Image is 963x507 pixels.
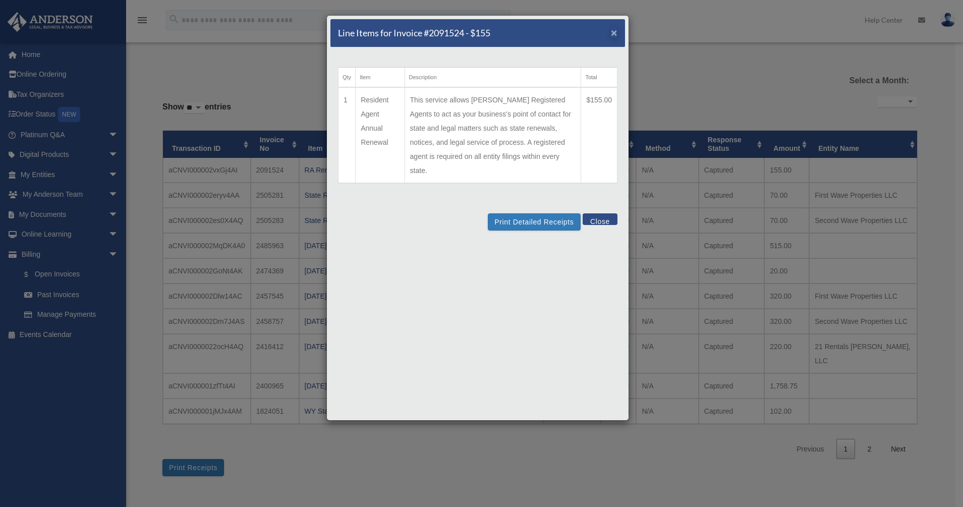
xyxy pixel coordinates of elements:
[338,87,356,183] td: 1
[405,87,581,183] td: This service allows [PERSON_NAME] Registered Agents to act as your business's point of contact fo...
[581,68,617,88] th: Total
[356,68,405,88] th: Item
[405,68,581,88] th: Description
[583,213,617,225] button: Close
[356,87,405,183] td: Resident Agent Annual Renewal
[338,27,490,39] h5: Line Items for Invoice #2091524 - $155
[611,27,617,38] span: ×
[338,68,356,88] th: Qty
[611,27,617,38] button: Close
[488,213,580,231] button: Print Detailed Receipts
[581,87,617,183] td: $155.00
